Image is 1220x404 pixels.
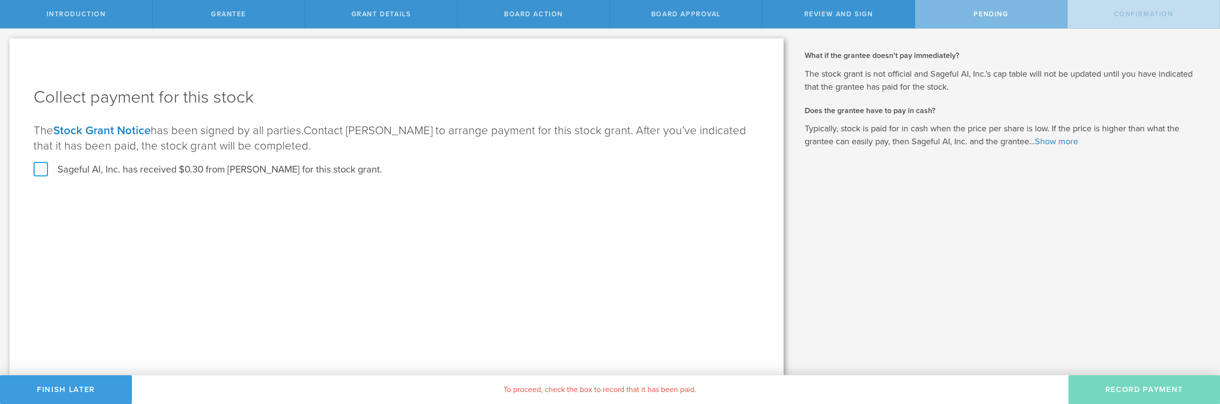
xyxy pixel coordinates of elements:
[34,124,746,153] span: Contact [PERSON_NAME] to arrange payment for this stock grant. After you’ve indicated that it has...
[804,10,873,18] span: Review and Sign
[504,10,563,18] span: Board Action
[651,10,721,18] span: Board Approval
[53,124,151,138] a: Stock Grant Notice
[805,105,1206,116] h2: Does the grantee have to pay in cash?
[1114,10,1173,18] span: Confirmation
[974,10,1008,18] span: Pending
[34,163,382,176] label: Sageful AI, Inc. has received $0.30 from [PERSON_NAME] for this stock grant.
[211,10,246,18] span: Grantee
[34,86,760,109] h1: Collect payment for this stock
[47,10,106,18] span: Introduction
[805,122,1206,148] p: Typically, stock is paid for in cash when the price per share is low. If the price is higher than...
[805,50,1206,61] h2: What if the grantee doesn’t pay immediately?
[34,123,760,154] p: The has been signed by all parties.
[1068,375,1220,404] button: Record Payment
[352,10,411,18] span: Grant Details
[805,68,1206,93] p: The stock grant is not official and Sageful AI, Inc.’s cap table will not be updated until you ha...
[1035,136,1078,147] a: Show more
[504,385,696,394] span: To proceed, check the box to record that it has been paid.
